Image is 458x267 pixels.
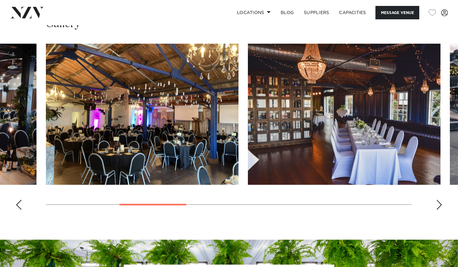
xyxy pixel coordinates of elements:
a: Capacities [334,6,372,19]
button: Message Venue [376,6,419,19]
swiper-slide: 4 / 10 [248,44,441,185]
img: nzv-logo.png [10,7,44,18]
a: BLOG [276,6,299,19]
a: Locations [232,6,276,19]
swiper-slide: 3 / 10 [46,44,239,185]
a: SUPPLIERS [299,6,334,19]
